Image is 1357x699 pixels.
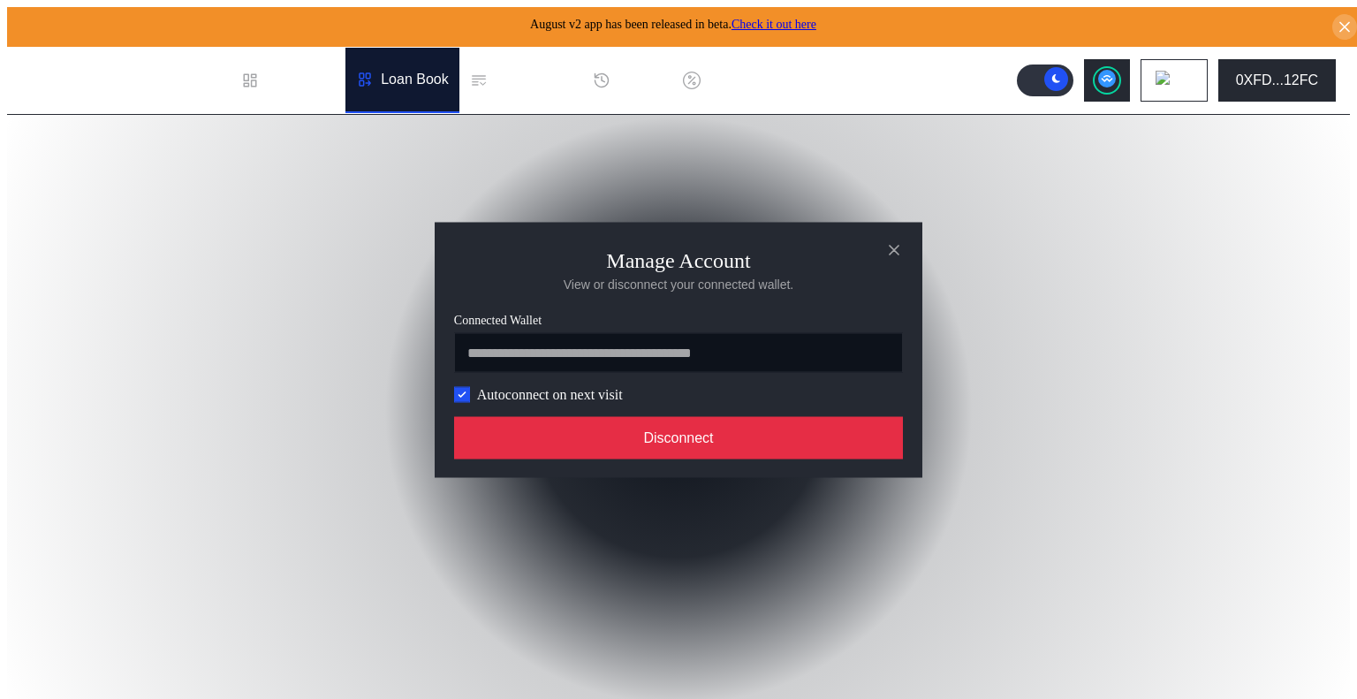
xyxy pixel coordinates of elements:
[530,18,816,31] span: August v2 app has been released in beta.
[454,416,903,459] button: Disconnect
[454,313,903,327] span: Connected Wallet
[708,72,814,88] div: Discount Factors
[266,72,335,88] div: Dashboard
[732,18,816,31] a: Check it out here
[477,386,623,402] label: Autoconnect on next visit
[381,72,449,87] div: Loan Book
[1156,71,1175,90] img: chain logo
[564,276,793,292] div: View or disconnect your connected wallet.
[606,248,750,272] h2: Manage Account
[495,72,572,88] div: Permissions
[618,72,662,88] div: History
[1236,72,1318,88] div: 0XFD...12FC
[880,236,908,264] button: close modal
